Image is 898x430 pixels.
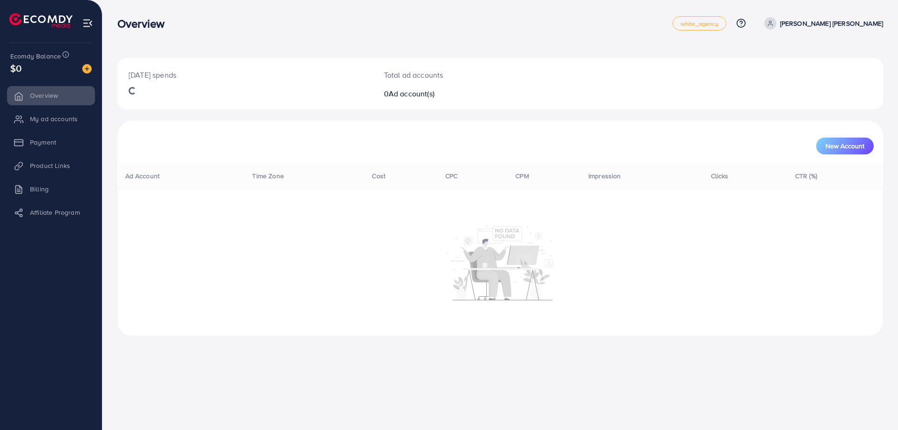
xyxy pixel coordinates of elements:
[389,88,435,99] span: Ad account(s)
[384,89,553,98] h2: 0
[117,17,172,30] h3: Overview
[681,21,718,27] span: white_agency
[384,69,553,80] p: Total ad accounts
[82,64,92,73] img: image
[673,16,726,30] a: white_agency
[10,61,22,75] span: $0
[10,51,61,61] span: Ecomdy Balance
[816,138,874,154] button: New Account
[826,143,864,149] span: New Account
[9,13,72,28] img: logo
[780,18,883,29] p: [PERSON_NAME] [PERSON_NAME]
[129,69,362,80] p: [DATE] spends
[760,17,883,29] a: [PERSON_NAME] [PERSON_NAME]
[82,18,93,29] img: menu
